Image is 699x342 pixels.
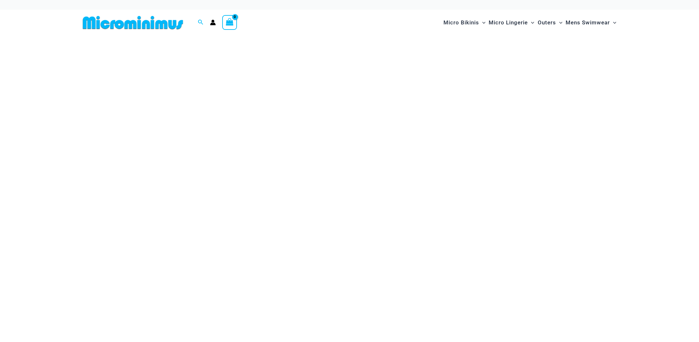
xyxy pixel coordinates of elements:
[487,13,536,32] a: Micro LingerieMenu ToggleMenu Toggle
[80,15,186,30] img: MM SHOP LOGO FLAT
[538,14,556,31] span: Outers
[536,13,564,32] a: OutersMenu ToggleMenu Toggle
[443,14,479,31] span: Micro Bikinis
[489,14,528,31] span: Micro Lingerie
[556,14,562,31] span: Menu Toggle
[198,19,204,27] a: Search icon link
[441,12,619,33] nav: Site Navigation
[610,14,616,31] span: Menu Toggle
[479,14,485,31] span: Menu Toggle
[442,13,487,32] a: Micro BikinisMenu ToggleMenu Toggle
[566,14,610,31] span: Mens Swimwear
[222,15,237,30] a: View Shopping Cart, empty
[564,13,618,32] a: Mens SwimwearMenu ToggleMenu Toggle
[210,20,216,25] a: Account icon link
[528,14,534,31] span: Menu Toggle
